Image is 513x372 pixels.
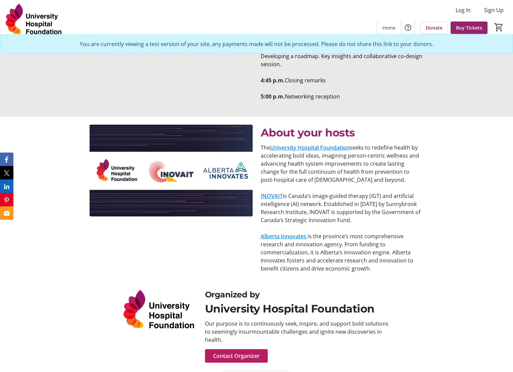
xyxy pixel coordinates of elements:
p: About your hosts [261,125,424,141]
img: undefined [90,125,253,216]
span: Buy Tickets [456,24,482,31]
span: Networking reception [285,93,340,100]
button: Log In [450,5,476,15]
div: Our purpose is to continuously seek, inspire, and support bold solutions to seemingly insurmounta... [205,320,392,344]
p: The seeks to redefine health by accelerating bold ideas, imagining person-centric wellness and ad... [261,143,424,184]
a: INOVAIT [261,192,283,200]
strong: 5:00 p.m. [261,93,285,100]
img: University Hospital Foundation logo [121,289,197,331]
a: University Hospital Foundation [270,144,350,151]
button: Sign Up [479,5,509,15]
span: Log In [456,6,471,14]
a: Alberta Innovates [261,233,306,240]
button: Help [401,21,415,34]
span: Closing remarks [285,77,326,84]
span: Donate [426,24,443,31]
span: Home [382,24,396,31]
div: Organized by [205,289,392,301]
span: Contact Organizer [213,352,260,360]
p: is Canada’s image-guided therapy (IGT) and artificial intelligence (AI) network. Established in [... [261,192,424,224]
span: Sign Up [484,6,504,14]
p: is the province’s most comprehensive research and innovation agency. From funding to commercializ... [261,232,424,273]
button: Contact Organizer [205,349,268,363]
a: Donate [420,22,448,34]
button: Cart [493,21,505,33]
a: Buy Tickets [451,22,488,34]
a: Home [377,22,401,34]
div: University Hospital Foundation [205,301,392,317]
strong: 4:45 p.m. [261,77,285,84]
img: University Hospital Foundation's Logo [4,3,64,36]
